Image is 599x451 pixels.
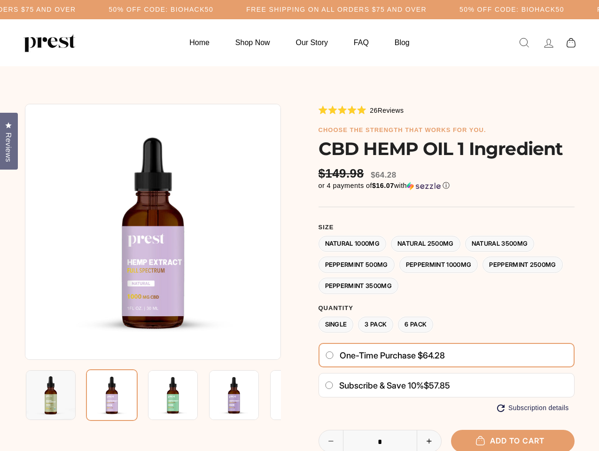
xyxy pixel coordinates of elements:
label: 6 Pack [398,317,433,333]
span: $149.98 [319,166,366,181]
h5: 50% OFF CODE: BIOHACK50 [459,6,564,14]
span: Subscription details [508,404,568,412]
span: $64.28 [371,171,396,179]
label: Peppermint 500MG [319,257,395,273]
span: Add to cart [481,436,545,445]
label: Quantity [319,304,575,312]
label: Single [319,317,354,333]
span: 26 [370,107,377,114]
label: Peppermint 3500MG [319,278,399,294]
img: CBD HEMP OIL 1 Ingredient [209,370,259,420]
a: Shop Now [224,33,282,52]
div: 26Reviews [319,105,404,115]
div: or 4 payments of$16.07withSezzle Click to learn more about Sezzle [319,181,575,190]
img: CBD HEMP OIL 1 Ingredient [148,370,198,420]
div: or 4 payments of with [319,181,575,190]
a: Our Story [284,33,340,52]
span: Reviews [378,107,404,114]
input: Subscribe & save 10%$57.85 [325,381,334,389]
label: Natural 1000MG [319,236,387,252]
h6: choose the strength that works for you. [319,126,575,134]
span: Subscribe & save 10% [339,381,424,390]
h5: 50% OFF CODE: BIOHACK50 [109,6,213,14]
input: One-time purchase $64.28 [325,351,334,359]
label: Natural 3500MG [465,236,535,252]
h1: CBD HEMP OIL 1 Ingredient [319,138,575,159]
span: Reviews [2,132,15,162]
label: Natural 2500MG [391,236,460,252]
img: Sezzle [407,182,441,190]
a: FAQ [342,33,381,52]
img: PREST ORGANICS [23,33,75,52]
span: One-time purchase $64.28 [340,350,445,361]
button: Subscription details [497,404,568,412]
img: CBD HEMP OIL 1 Ingredient [86,369,138,421]
ul: Primary [178,33,421,52]
span: $16.07 [372,182,394,189]
label: Peppermint 1000MG [399,257,478,273]
a: Blog [383,33,421,52]
img: CBD HEMP OIL 1 Ingredient [25,104,281,360]
span: $57.85 [424,381,450,390]
a: Home [178,33,221,52]
label: Size [319,224,575,231]
label: 3 Pack [358,317,393,333]
h5: Free Shipping on all orders $75 and over [246,6,427,14]
img: CBD HEMP OIL 1 Ingredient [270,370,320,420]
img: CBD HEMP OIL 1 Ingredient [26,370,76,420]
label: Peppermint 2500MG [482,257,563,273]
